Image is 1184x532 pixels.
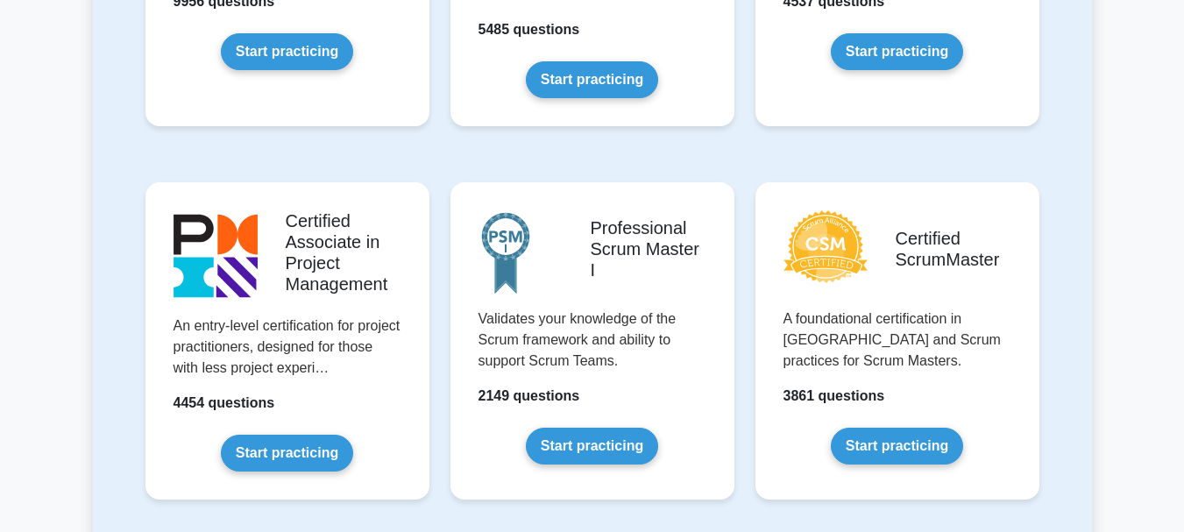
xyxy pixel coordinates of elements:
a: Start practicing [526,428,658,465]
a: Start practicing [221,33,353,70]
a: Start practicing [831,428,963,465]
a: Start practicing [526,61,658,98]
a: Start practicing [221,435,353,472]
a: Start practicing [831,33,963,70]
